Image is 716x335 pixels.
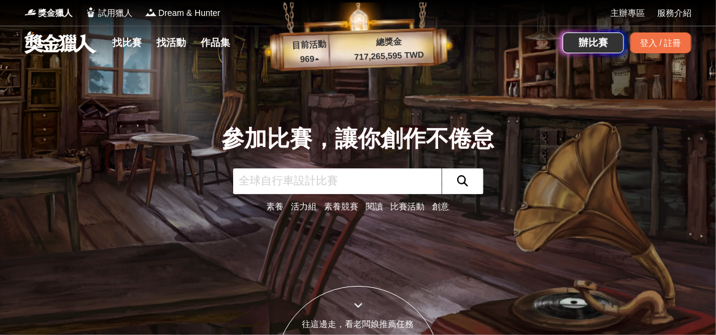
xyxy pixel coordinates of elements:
div: 往這邊走，看老闆娘推薦任務 [276,318,441,331]
a: Logo試用獵人 [85,7,133,20]
div: 參加比賽，讓你創作不倦怠 [222,122,495,156]
div: 登入 / 註冊 [630,32,691,53]
a: 活力組 [291,201,317,211]
a: 辦比賽 [563,32,624,53]
a: LogoDream & Hunter [145,7,220,20]
p: 總獎金 [333,34,444,50]
span: Dream & Hunter [158,7,220,20]
img: Logo [85,6,97,18]
a: 閱讀 [366,201,383,211]
a: 服務介紹 [657,7,691,20]
a: 主辦專區 [610,7,645,20]
a: 比賽活動 [391,201,425,211]
a: 素養 [267,201,284,211]
a: 素養競賽 [325,201,359,211]
input: 全球自行車設計比賽 [233,168,442,194]
a: 找活動 [152,34,191,51]
span: 試用獵人 [98,7,133,20]
a: 找比賽 [107,34,147,51]
img: Logo [145,6,157,18]
p: 717,265,595 TWD [334,48,445,64]
img: Logo [25,6,37,18]
a: 創意 [433,201,450,211]
a: Logo獎金獵人 [25,7,72,20]
p: 969 ▴ [285,52,334,67]
span: 獎金獵人 [38,7,72,20]
p: 目前活動 [284,38,334,53]
a: 作品集 [196,34,235,51]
